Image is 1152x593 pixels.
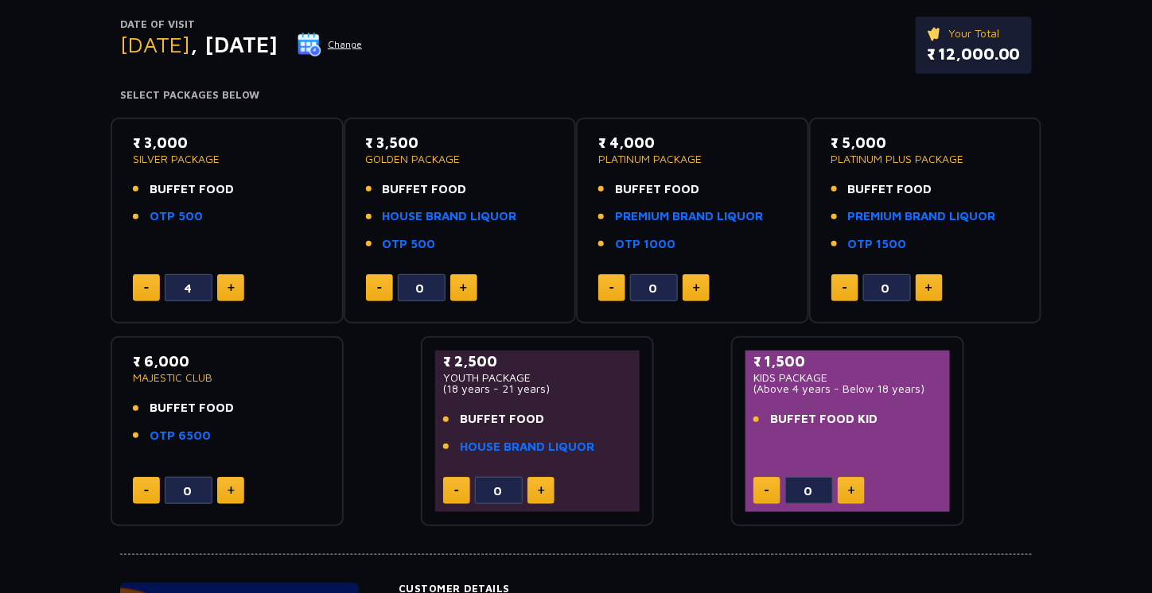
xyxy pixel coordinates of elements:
p: GOLDEN PACKAGE [366,153,555,165]
a: HOUSE BRAND LIQUOR [383,207,517,226]
a: OTP 6500 [150,427,211,445]
a: OTP 1000 [615,235,675,254]
span: BUFFET FOOD [460,410,544,428]
span: BUFFET FOOD [150,180,234,199]
span: BUFFET FOOD [848,180,932,199]
img: plus [460,284,467,292]
img: plus [228,284,235,292]
img: minus [843,287,847,289]
p: MAJESTIC CLUB [133,372,321,383]
a: OTP 500 [150,207,203,226]
img: plus [925,284,932,292]
img: plus [693,284,700,292]
p: KIDS PACKAGE [753,372,942,383]
p: ₹ 3,000 [133,132,321,153]
p: ₹ 3,500 [366,132,555,153]
a: OTP 500 [383,235,436,254]
span: BUFFET FOOD [615,180,699,199]
p: SILVER PACKAGE [133,153,321,165]
h4: Select Packages Below [120,89,1032,102]
span: BUFFET FOOD [150,399,234,417]
a: OTP 1500 [848,235,907,254]
p: PLATINUM PLUS PACKAGE [831,153,1020,165]
img: minus [377,287,382,289]
span: BUFFET FOOD KID [770,410,878,428]
p: ₹ 2,500 [443,351,632,372]
p: Date of Visit [120,17,363,33]
p: PLATINUM PACKAGE [598,153,787,165]
p: ₹ 5,000 [831,132,1020,153]
a: HOUSE BRAND LIQUOR [460,438,594,456]
p: ₹ 4,000 [598,132,787,153]
img: minus [144,490,149,492]
p: (18 years - 21 years) [443,383,632,394]
p: (Above 4 years - Below 18 years) [753,383,942,394]
p: ₹ 6,000 [133,351,321,372]
a: PREMIUM BRAND LIQUOR [615,207,763,226]
img: minus [144,287,149,289]
img: minus [454,490,459,492]
img: minus [765,490,769,492]
img: minus [609,287,614,289]
span: [DATE] [120,31,190,57]
img: plus [848,486,855,494]
button: Change [297,32,363,57]
span: , [DATE] [190,31,278,57]
img: plus [538,486,545,494]
span: BUFFET FOOD [383,180,467,199]
p: ₹ 1,500 [753,351,942,372]
p: ₹ 12,000.00 [927,42,1021,66]
p: YOUTH PACKAGE [443,372,632,383]
img: plus [228,486,235,494]
img: ticket [927,25,944,42]
a: PREMIUM BRAND LIQUOR [848,207,996,226]
p: Your Total [927,25,1021,42]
